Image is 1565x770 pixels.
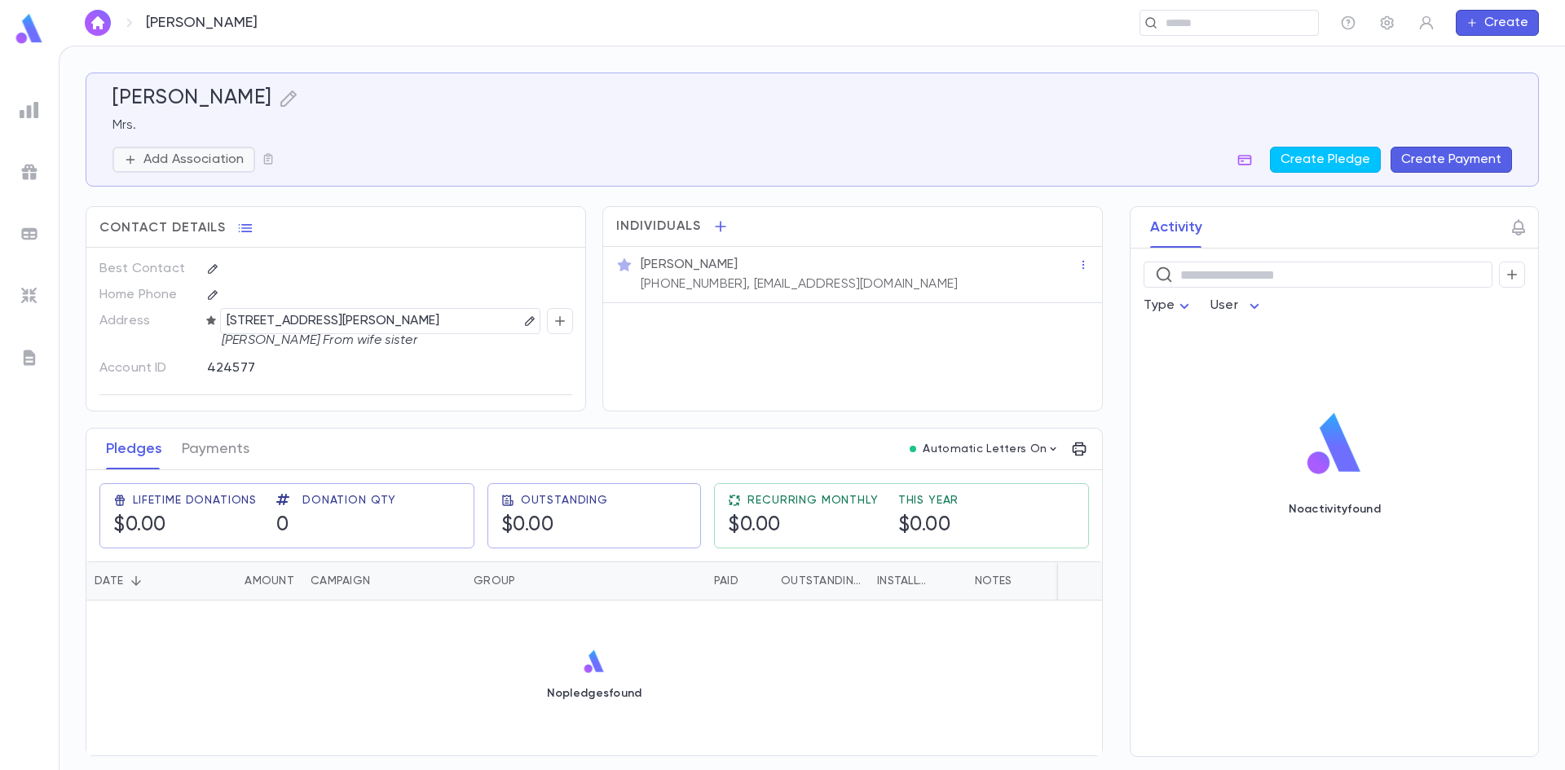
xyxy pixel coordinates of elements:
[1210,290,1264,322] div: User
[207,355,492,380] div: 424577
[227,311,440,331] p: [STREET_ADDRESS][PERSON_NAME]
[112,147,255,173] button: Add Association
[641,276,958,293] p: [PHONE_NUMBER], [EMAIL_ADDRESS][DOMAIN_NAME]
[196,561,302,601] div: Amount
[99,220,226,236] span: Contact Details
[903,438,1066,460] button: Automatic Letters On
[755,568,781,594] button: Sort
[714,561,738,601] div: Paid
[133,494,257,507] span: Lifetime Donations
[99,282,193,308] p: Home Phone
[302,561,465,601] div: Campaign
[747,561,869,601] div: Outstanding
[521,494,608,507] span: Outstanding
[276,513,396,538] h5: 0
[99,256,193,282] p: Best Contact
[898,513,959,538] h5: $0.00
[112,86,272,111] h5: [PERSON_NAME]
[143,152,244,168] p: Add Association
[86,561,196,601] div: Date
[1144,299,1175,312] span: Type
[20,224,39,244] img: batches_grey.339ca447c9d9533ef1741baa751efc33.svg
[1150,207,1202,248] button: Activity
[88,16,108,29] img: home_white.a664292cf8c1dea59945f0da9f25487c.svg
[588,561,747,601] div: Paid
[869,561,967,601] div: Installments
[99,308,193,334] p: Address
[222,332,559,349] p: [PERSON_NAME] From wife sister
[182,429,249,469] button: Payments
[95,561,123,601] div: Date
[474,561,515,601] div: Group
[302,494,396,507] span: Donation Qty
[747,494,878,507] span: Recurring Monthly
[106,429,162,469] button: Pledges
[13,13,46,45] img: logo
[123,568,149,594] button: Sort
[501,513,608,538] h5: $0.00
[218,568,245,594] button: Sort
[932,568,959,594] button: Sort
[547,687,642,700] p: No pledges found
[1144,290,1194,322] div: Type
[99,355,193,381] p: Account ID
[20,162,39,182] img: campaigns_grey.99e729a5f7ee94e3726e6486bddda8f1.svg
[1289,503,1381,516] p: No activity found
[370,568,396,594] button: Sort
[146,14,258,32] p: [PERSON_NAME]
[99,408,193,434] p: Nickname
[245,561,294,601] div: Amount
[975,561,1012,601] div: Notes
[20,348,39,367] img: letters_grey.7941b92b52307dd3b8a917253454ce1c.svg
[923,442,1047,455] p: Automatic Letters On
[582,649,607,674] img: logo
[1301,411,1368,477] img: logo
[465,561,588,601] div: Group
[688,568,714,594] button: Sort
[616,218,701,235] span: Individuals
[967,561,1170,601] div: Notes
[1270,147,1381,173] button: Create Pledge
[1456,10,1539,36] button: Create
[112,117,1512,134] p: Mrs.
[515,568,541,594] button: Sort
[113,513,257,538] h5: $0.00
[898,494,959,507] span: This Year
[20,286,39,306] img: imports_grey.530a8a0e642e233f2baf0ef88e8c9fcb.svg
[311,561,370,601] div: Campaign
[781,561,861,601] div: Outstanding
[728,513,878,538] h5: $0.00
[1391,147,1512,173] button: Create Payment
[20,100,39,120] img: reports_grey.c525e4749d1bce6a11f5fe2a8de1b229.svg
[877,561,932,601] div: Installments
[641,257,738,273] p: [PERSON_NAME]
[1210,299,1238,312] span: User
